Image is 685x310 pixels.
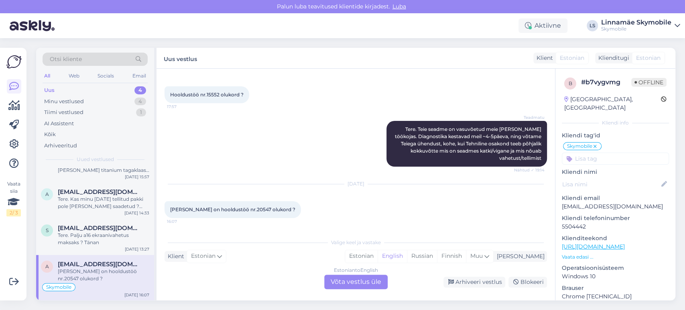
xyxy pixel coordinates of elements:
div: Klient [165,252,184,261]
p: Chrome [TECHNICAL_ID] [562,292,669,301]
div: [DATE] 15:57 [125,174,149,180]
span: a [45,263,49,269]
div: Kliendi info [562,119,669,126]
div: # b7vygvmg [581,77,631,87]
div: Uus [44,86,55,94]
div: Vaata siia [6,180,21,216]
div: [PERSON_NAME] on hooldustöö nr.20547 olukord ? [58,268,149,282]
div: Aktiivne [518,18,567,33]
div: English [378,250,407,262]
div: Klient [533,54,553,62]
div: Linnamäe Skymobile [601,19,671,26]
a: Linnamäe SkymobileSkymobile [601,19,680,32]
span: b [569,80,572,86]
div: [DATE] [165,180,547,188]
div: All [43,71,52,81]
p: Kliendi email [562,194,669,202]
img: Askly Logo [6,54,22,69]
span: 17:57 [167,104,197,110]
div: 2 / 3 [6,209,21,216]
input: Lisa nimi [562,180,660,189]
a: [URL][DOMAIN_NAME] [562,243,625,250]
div: Estonian to English [334,267,378,274]
div: Arhiveeritud [44,142,77,150]
p: 5504442 [562,222,669,231]
span: [PERSON_NAME] on hooldustöö nr.20547 olukord ? [170,206,295,212]
span: Otsi kliente [50,55,82,63]
div: Võta vestlus üle [324,275,388,289]
p: Klienditeekond [562,234,669,243]
div: Finnish [437,250,466,262]
input: Lisa tag [562,153,669,165]
div: [DATE] 13:27 [125,246,149,252]
span: Tere. Teie seadme on vasuvõetud meie [PERSON_NAME] töökojas. Diagnostika kestavad meil ~4-5päeva,... [395,126,543,161]
span: Skymobile [567,144,592,149]
div: Valige keel ja vastake [165,239,547,246]
span: Stellaaliste@gmail.com [58,224,141,232]
div: Email [131,71,148,81]
div: Kõik [44,131,56,139]
div: Socials [96,71,116,81]
p: Kliendi telefoninumber [562,214,669,222]
span: Estonian [191,252,215,261]
div: Blokeeri [508,277,547,288]
p: Operatsioonisüsteem [562,264,669,272]
span: Teadmatu [514,114,545,120]
div: [GEOGRAPHIC_DATA], [GEOGRAPHIC_DATA] [564,95,661,112]
div: [DATE] 14:33 [124,210,149,216]
div: Tere. Palju a16 ekraanivahetus maksaks ? Tänan [58,232,149,246]
p: Kliendi nimi [562,168,669,176]
div: Tere. Kas minu [DATE] tellitud pakki pole [PERSON_NAME] saadetud ? Tellimus #2892 [PERSON_NAME][G... [58,196,149,210]
div: Arhiveeri vestlus [443,277,505,288]
div: Estonian [345,250,378,262]
div: [DATE] 16:07 [124,292,149,298]
span: Luba [390,3,409,10]
div: Web [67,71,81,81]
p: [EMAIL_ADDRESS][DOMAIN_NAME] [562,202,669,211]
span: Estonian [560,54,584,62]
p: Vaata edasi ... [562,253,669,261]
span: Hooldustöö nr.15552 olukord ? [170,92,244,98]
div: Skymobile [601,26,671,32]
div: Russian [407,250,437,262]
div: Minu vestlused [44,98,84,106]
div: AI Assistent [44,120,74,128]
span: Nähtud ✓ 19:14 [514,167,545,173]
div: 4 [134,86,146,94]
span: a [45,191,49,197]
span: Uued vestlused [77,156,114,163]
div: Klienditugi [595,54,629,62]
span: Muu [470,252,483,259]
span: Skymobile [46,285,71,290]
p: Windows 10 [562,272,669,281]
div: 4 [134,98,146,106]
div: 1 [136,108,146,116]
span: argo.valdna@gmail.com [58,188,141,196]
span: S [46,227,49,233]
span: Offline [631,78,667,87]
span: aivarkaldre@gmail.com [58,261,141,268]
div: [PERSON_NAME] [494,252,545,261]
p: Kliendi tag'id [562,131,669,140]
div: LS [587,20,598,31]
label: Uus vestlus [164,53,197,63]
span: 16:07 [167,218,197,224]
p: Brauser [562,284,669,292]
div: Tiimi vestlused [44,108,83,116]
span: Estonian [636,54,661,62]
